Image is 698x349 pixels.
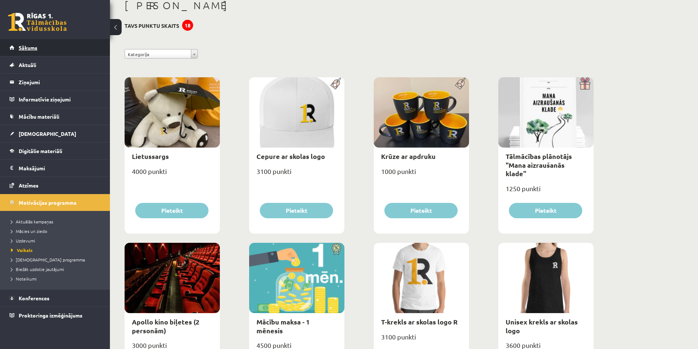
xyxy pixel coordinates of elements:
a: Ziņojumi [10,74,101,90]
span: Kategorija [128,49,188,59]
div: 3100 punkti [249,165,344,183]
div: 18 [182,20,193,31]
a: Mācies un ziedo [11,228,103,234]
span: Aktuāli [19,62,36,68]
h3: Tavs punktu skaits [125,23,179,29]
div: 1250 punkti [498,182,594,201]
a: Sākums [10,39,101,56]
span: Mācību materiāli [19,113,59,120]
a: Konferences [10,290,101,307]
a: Apollo kino biļetes (2 personām) [132,318,199,334]
span: Mācies un ziedo [11,228,47,234]
a: Lietussargs [132,152,169,160]
a: Uzdevumi [11,237,103,244]
a: Aktuālās kampaņas [11,218,103,225]
button: Pieteikt [260,203,333,218]
a: Maksājumi [10,160,101,177]
a: [DEMOGRAPHIC_DATA] programma [11,256,103,263]
button: Pieteikt [384,203,458,218]
a: Proktoringa izmēģinājums [10,307,101,324]
legend: Informatīvie ziņojumi [19,91,101,108]
img: Dāvana ar pārsteigumu [577,77,594,90]
span: Digitālie materiāli [19,148,62,154]
a: Cepure ar skolas logo [256,152,325,160]
span: Noteikumi [11,276,37,282]
span: [DEMOGRAPHIC_DATA] programma [11,257,85,263]
span: Konferences [19,295,49,301]
button: Pieteikt [135,203,208,218]
a: T-krekls ar skolas logo R [381,318,458,326]
a: Motivācijas programma [10,194,101,211]
a: Rīgas 1. Tālmācības vidusskola [8,13,67,31]
a: Veikals [11,247,103,253]
span: Sākums [19,44,37,51]
img: Atlaide [328,243,344,255]
a: Mācību maksa - 1 mēnesis [256,318,310,334]
button: Pieteikt [509,203,582,218]
span: Veikals [11,247,33,253]
a: [DEMOGRAPHIC_DATA] [10,125,101,142]
span: Aktuālās kampaņas [11,219,53,224]
span: Proktoringa izmēģinājums [19,312,82,319]
a: Mācību materiāli [10,108,101,125]
legend: Ziņojumi [19,74,101,90]
img: Populāra prece [328,77,344,90]
span: Motivācijas programma [19,199,77,206]
a: Kategorija [125,49,198,59]
a: Aktuāli [10,56,101,73]
a: Noteikumi [11,275,103,282]
div: 3100 punkti [374,331,469,349]
img: Populāra prece [453,77,469,90]
a: Digitālie materiāli [10,142,101,159]
span: Atzīmes [19,182,38,189]
span: Biežāk uzdotie jautājumi [11,266,64,272]
a: Krūze ar apdruku [381,152,436,160]
a: Tālmācības plānotājs "Mana aizraušanās klade" [506,152,572,178]
div: 4000 punkti [125,165,220,183]
a: Atzīmes [10,177,101,194]
a: Informatīvie ziņojumi [10,91,101,108]
span: Uzdevumi [11,238,35,244]
div: 1000 punkti [374,165,469,183]
a: Biežāk uzdotie jautājumi [11,266,103,272]
legend: Maksājumi [19,160,101,177]
span: [DEMOGRAPHIC_DATA] [19,130,76,137]
a: Unisex krekls ar skolas logo [506,318,578,334]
